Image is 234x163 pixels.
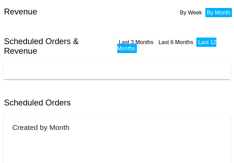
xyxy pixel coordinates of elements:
li: By Week [178,8,204,17]
h2: Created by Month [12,123,69,131]
a: Last 12 Months [117,39,216,51]
a: Last 3 Months [119,39,154,45]
li: By Month [205,8,232,17]
a: Last 6 Months [158,39,193,45]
